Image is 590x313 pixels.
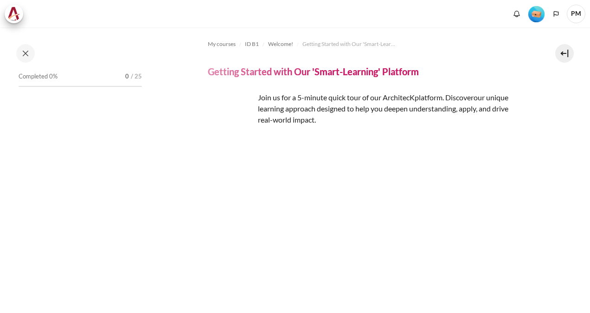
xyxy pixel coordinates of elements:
button: Languages [549,7,563,21]
a: Architeck Architeck [5,5,28,23]
span: . [258,93,508,124]
h4: Getting Started with Our 'Smart-Learning' Platform [208,65,419,78]
span: My courses [208,40,236,48]
span: 0 [125,72,129,81]
a: Level #1 [525,5,548,22]
img: Architeck [7,7,20,21]
div: Level #1 [528,5,545,22]
span: / 25 [131,72,142,81]
a: My courses [208,39,236,50]
span: Completed 0% [19,72,58,81]
span: PM [567,5,585,23]
span: our unique learning approach designed to help you deepen understanding, apply, and drive real-wor... [258,93,508,124]
span: Welcome! [268,40,293,48]
a: ID B1 [245,39,259,50]
a: User menu [567,5,585,23]
img: Level #1 [528,6,545,22]
a: Welcome! [268,39,293,50]
span: ID B1 [245,40,259,48]
img: platform logo [208,92,254,138]
p: Join us for a 5-minute quick tour of our ArchitecK platform. Discover [208,92,524,125]
div: Show notification window with no new notifications [510,7,524,21]
a: Getting Started with Our 'Smart-Learning' Platform [302,39,395,50]
span: Getting Started with Our 'Smart-Learning' Platform [302,40,395,48]
nav: Navigation bar [208,37,524,52]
